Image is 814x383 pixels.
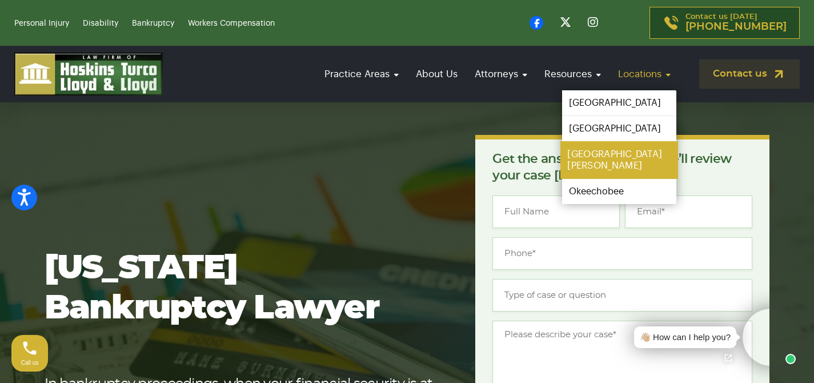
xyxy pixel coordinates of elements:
a: Workers Compensation [188,19,275,27]
input: Type of case or question [492,279,752,312]
a: Attorneys [469,58,533,90]
a: [GEOGRAPHIC_DATA] [562,116,676,141]
span: [PHONE_NUMBER] [685,21,787,33]
a: Resources [539,58,607,90]
a: Personal Injury [14,19,69,27]
p: Contact us [DATE] [685,13,787,33]
div: 👋🏼 How can I help you? [640,331,731,344]
a: Contact us [699,59,800,89]
span: Call us [21,360,39,366]
input: Phone* [492,237,752,270]
h1: [US_STATE] Bankruptcy Lawyer [45,249,439,329]
a: [GEOGRAPHIC_DATA][PERSON_NAME] [560,141,678,179]
a: Bankruptcy [132,19,174,27]
a: Locations [612,58,676,90]
a: Practice Areas [319,58,404,90]
a: Okeechobee [562,179,676,204]
p: Get the answers you need. We’ll review your case [DATE], for free. [492,151,752,184]
a: About Us [410,58,463,90]
a: Disability [83,19,118,27]
a: Contact us [DATE][PHONE_NUMBER] [649,7,800,39]
img: logo [14,53,163,95]
input: Email* [625,196,752,228]
a: [GEOGRAPHIC_DATA] [562,90,676,115]
input: Full Name [492,196,620,228]
a: Open chat [716,346,740,370]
